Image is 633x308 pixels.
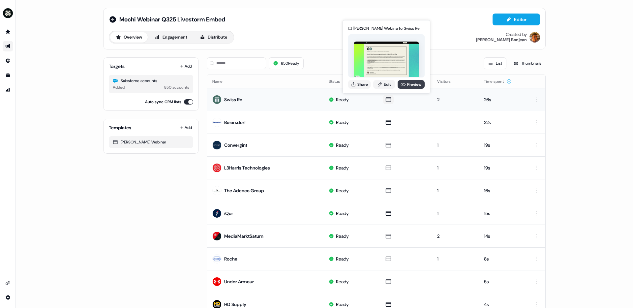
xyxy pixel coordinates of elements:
div: Templates [109,124,131,131]
img: Vincent [529,32,540,43]
div: 5s [484,278,518,285]
button: Engagement [149,32,193,43]
div: Created by [506,32,527,37]
button: 850Ready [269,57,304,69]
a: Edit [373,80,395,89]
div: 14s [484,233,518,239]
div: 15s [484,210,518,217]
div: The Adecco Group [224,187,264,194]
button: Status [329,76,348,87]
div: 1 [437,187,473,194]
div: Ready [336,142,349,148]
label: Auto sync CRM lists [145,99,181,105]
div: Ready [336,210,349,217]
div: Ready [336,119,349,126]
div: Swiss Re [224,96,242,103]
div: 16s [484,187,518,194]
button: Visitors [437,76,459,87]
span: Mochi Webinar Q325 Livestorm Embed [119,15,225,23]
div: [PERSON_NAME] Bonjean [476,37,527,43]
div: Convergint [224,142,247,148]
div: Ready [336,96,349,103]
div: Ready [336,256,349,262]
div: Salesforce accounts [113,77,189,84]
div: 2 [437,96,473,103]
div: 2 [437,233,473,239]
div: 22s [484,119,518,126]
div: Roche [224,256,237,262]
a: Go to templates [3,70,13,80]
button: Thumbnails [509,57,546,69]
button: List [484,57,506,69]
a: Go to integrations [3,278,13,288]
div: Added [113,84,125,91]
a: Go to outbound experience [3,41,13,51]
div: Ready [336,301,349,308]
div: [PERSON_NAME] Webinar [113,139,189,145]
a: Go to Inbound [3,55,13,66]
div: Beiersdorf [224,119,246,126]
a: Go to prospects [3,26,13,37]
div: HD Supply [224,301,246,308]
div: 850 accounts [164,84,189,91]
div: Ready [336,165,349,171]
div: MediaMarktSaturn [224,233,263,239]
button: Time spent [484,76,512,87]
div: 19s [484,165,518,171]
a: Editor [493,17,540,24]
div: 19s [484,142,518,148]
button: Distribute [194,32,233,43]
div: L3Harris Technologies [224,165,270,171]
a: Go to attribution [3,84,13,95]
button: Editor [493,14,540,25]
div: Targets [109,63,125,70]
div: [PERSON_NAME] Webinar for Swiss Re [353,25,420,32]
div: 1 [437,142,473,148]
div: Ready [336,233,349,239]
button: Overview [110,32,148,43]
div: 1 [437,165,473,171]
div: 1 [437,210,473,217]
a: Go to integrations [3,292,13,303]
a: Preview [398,80,425,89]
button: Add [179,123,193,132]
div: 8s [484,256,518,262]
div: iQor [224,210,233,217]
div: Under Armour [224,278,254,285]
div: Ready [336,187,349,194]
div: 4s [484,301,518,308]
div: 26s [484,96,518,103]
button: Share [348,80,371,89]
button: Name [212,76,230,87]
button: Add [179,62,193,71]
div: 1 [437,256,473,262]
div: Ready [336,278,349,285]
img: asset preview [354,42,419,78]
